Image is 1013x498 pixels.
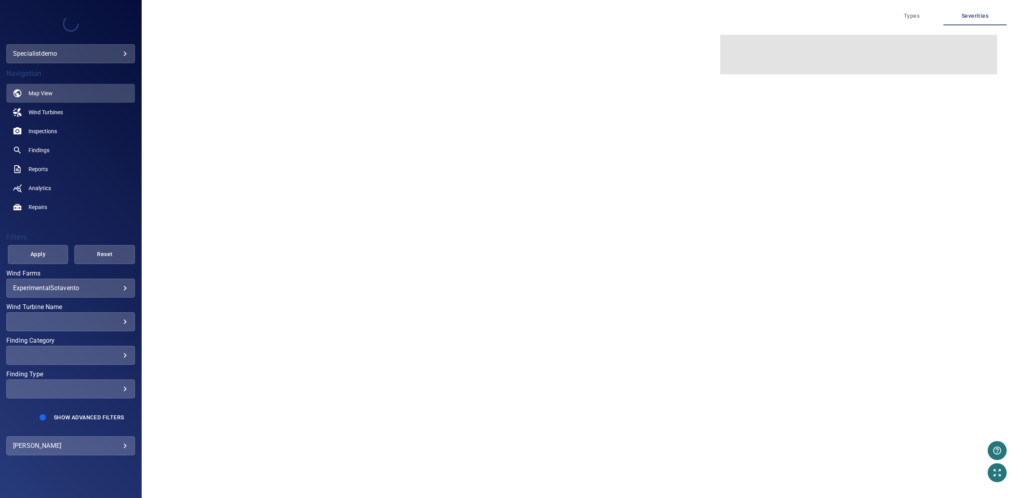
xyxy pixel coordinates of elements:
[28,203,47,211] span: Repairs
[84,249,125,259] span: Reset
[6,338,135,344] label: Finding Category
[6,198,135,217] a: repairs noActive
[6,160,135,179] a: reports noActive
[6,304,135,310] label: Wind Turbine Name
[74,245,135,264] button: Reset
[8,245,68,264] button: Apply
[18,249,59,259] span: Apply
[6,44,135,63] div: specialistdemo
[6,84,135,103] a: map active
[6,141,135,160] a: findings noActive
[948,11,1002,21] span: Severities
[28,89,53,97] span: Map View
[13,440,128,452] div: [PERSON_NAME]
[6,346,135,365] div: Finding Category
[6,279,135,298] div: Wind Farms
[28,165,48,173] span: Reports
[6,312,135,331] div: Wind Turbine Name
[6,371,135,377] label: Finding Type
[28,108,63,116] span: Wind Turbines
[28,184,51,192] span: Analytics
[49,411,129,424] button: Show Advanced Filters
[6,270,135,277] label: Wind Farms
[6,103,135,122] a: windturbines noActive
[6,122,135,141] a: inspections noActive
[28,127,57,135] span: Inspections
[54,414,124,421] span: Show Advanced Filters
[6,70,135,77] h4: Navigation
[6,179,135,198] a: analytics noActive
[13,284,128,292] div: ExperimentalSotavento
[28,146,49,154] span: Findings
[885,11,939,21] span: Types
[13,47,128,60] div: specialistdemo
[6,379,135,398] div: Finding Type
[6,233,135,241] h4: Filters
